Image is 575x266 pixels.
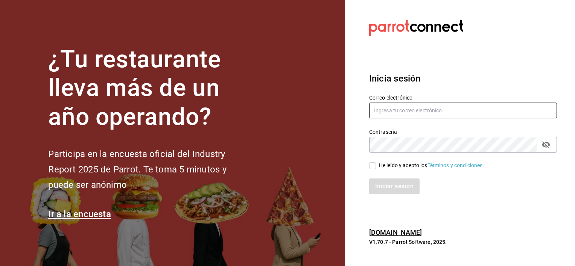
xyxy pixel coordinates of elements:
[369,228,422,236] a: [DOMAIN_NAME]
[369,95,557,100] label: Correo electrónico
[540,138,552,151] button: passwordField
[48,209,111,219] a: Ir a la encuesta
[369,129,557,134] label: Contraseña
[369,238,557,246] p: V1.70.7 - Parrot Software, 2025.
[379,162,484,169] div: He leído y acepto los
[427,162,484,168] a: Términos y condiciones.
[369,103,557,118] input: Ingresa tu correo electrónico
[48,147,251,192] h2: Participa en la encuesta oficial del Industry Report 2025 de Parrot. Te toma 5 minutos y puede se...
[48,45,251,131] h1: ¿Tu restaurante lleva más de un año operando?
[369,72,557,85] h3: Inicia sesión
